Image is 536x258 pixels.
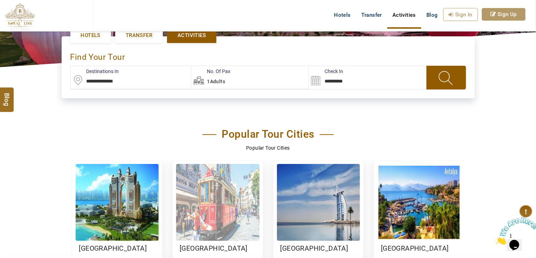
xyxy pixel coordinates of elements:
h3: [GEOGRAPHIC_DATA] [381,244,457,253]
span: 1Adults [207,79,225,84]
a: Activities [387,8,421,22]
a: Transfer [356,8,387,22]
a: Sign Up [482,8,525,21]
span: 1 [3,3,6,9]
label: No. Of Pax [191,68,230,75]
span: Blog [426,12,438,18]
h3: [GEOGRAPHIC_DATA] [79,244,155,253]
p: Popular Tour Cities [72,144,464,152]
img: The Royal Line Holidays [5,3,35,29]
a: Hotels [329,8,356,22]
a: Blog [421,8,443,22]
label: Check In [309,68,343,75]
h2: Popular Tour Cities [202,128,334,141]
span: Blog [2,93,12,99]
iframe: chat widget [493,214,536,248]
div: find your Tour [70,45,466,66]
h3: [GEOGRAPHIC_DATA] [280,244,357,253]
label: Destinations In [71,68,119,75]
h3: [GEOGRAPHIC_DATA] [180,244,256,253]
a: Sign In [443,8,478,21]
img: Chat attention grabber [3,3,46,30]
